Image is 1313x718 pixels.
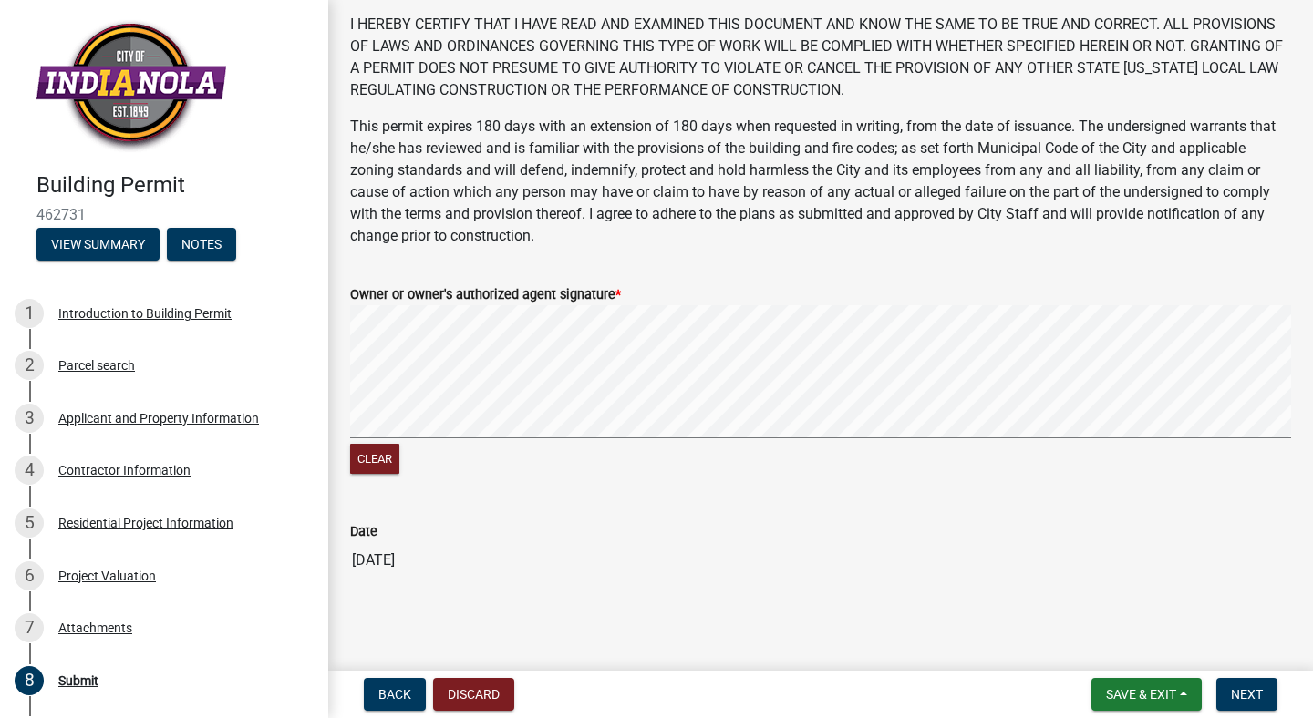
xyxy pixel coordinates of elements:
img: City of Indianola, Iowa [36,19,226,153]
div: 5 [15,508,44,538]
button: Notes [167,228,236,261]
button: View Summary [36,228,160,261]
p: This permit expires 180 days with an extension of 180 days when requested in writing, from the da... [350,116,1291,247]
span: Save & Exit [1106,687,1176,702]
div: Submit [58,674,98,687]
wm-modal-confirm: Summary [36,238,160,252]
div: 6 [15,561,44,590]
button: Clear [350,444,399,474]
div: Project Valuation [58,569,156,582]
span: Next [1231,687,1263,702]
div: 4 [15,456,44,485]
div: Applicant and Property Information [58,412,259,425]
h4: Building Permit [36,172,314,199]
span: 462731 [36,206,292,223]
div: Attachments [58,621,132,634]
div: Residential Project Information [58,517,233,529]
span: Back [378,687,411,702]
wm-modal-confirm: Notes [167,238,236,252]
button: Discard [433,678,514,711]
div: 2 [15,351,44,380]
div: 3 [15,404,44,433]
button: Next [1216,678,1277,711]
div: 1 [15,299,44,328]
label: Owner or owner's authorized agent signature [350,289,621,302]
div: Contractor Information [58,464,191,477]
label: Date [350,526,377,538]
div: Introduction to Building Permit [58,307,232,320]
p: I HEREBY CERTIFY THAT I HAVE READ AND EXAMINED THIS DOCUMENT AND KNOW THE SAME TO BE TRUE AND COR... [350,14,1291,101]
button: Save & Exit [1091,678,1202,711]
div: 7 [15,613,44,642]
div: 8 [15,666,44,695]
div: Parcel search [58,359,135,372]
button: Back [364,678,426,711]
